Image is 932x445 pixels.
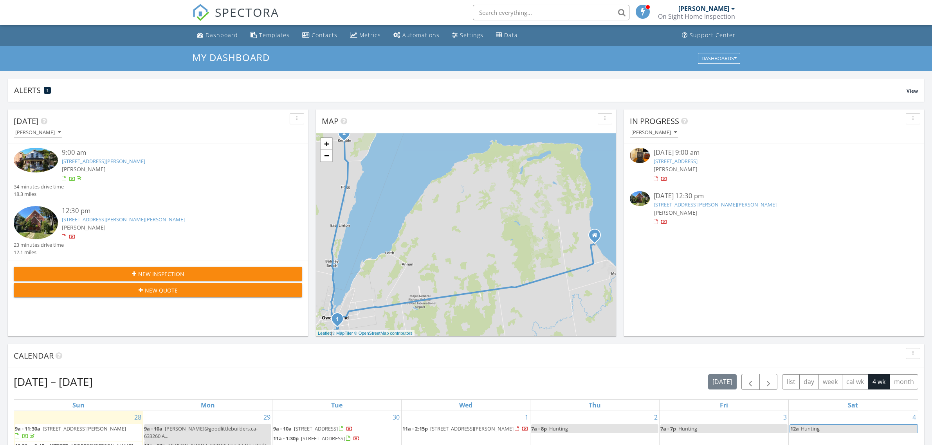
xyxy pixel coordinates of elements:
[678,425,697,432] span: Hunting
[718,400,730,411] a: Friday
[354,331,413,336] a: © OpenStreetMap contributors
[678,5,729,13] div: [PERSON_NAME]
[14,127,62,138] button: [PERSON_NAME]
[449,28,487,43] a: Settings
[273,425,292,432] span: 9a - 10a
[14,183,64,190] div: 34 minutes drive time
[630,148,918,183] a: [DATE] 9:00 am [STREET_ADDRESS] [PERSON_NAME]
[14,267,302,281] button: New Inspection
[144,425,258,440] span: [PERSON_NAME]@goodlittlebuilders.ca-633260 A...
[818,374,842,389] button: week
[301,435,345,442] span: [STREET_ADDRESS]
[846,400,860,411] a: Saturday
[14,283,302,297] button: New Quote
[790,425,799,433] span: 12a
[759,374,778,390] button: Next
[654,158,698,165] a: [STREET_ADDRESS]
[14,85,907,95] div: Alerts
[911,411,918,423] a: Go to October 4, 2025
[799,374,819,389] button: day
[273,435,360,442] a: 11a - 1:30p [STREET_ADDRESS]
[330,400,344,411] a: Tuesday
[192,51,270,64] span: My Dashboard
[337,319,342,323] div: 250 5th St E, Owen Sound, ON N4K 1C7
[62,216,185,223] a: [STREET_ADDRESS][PERSON_NAME][PERSON_NAME]
[215,4,279,20] span: SPECTORA
[889,374,918,389] button: month
[654,201,777,208] a: [STREET_ADDRESS][PERSON_NAME][PERSON_NAME]
[531,425,547,432] span: 7a - 8p
[708,374,737,389] button: [DATE]
[698,53,740,64] button: Dashboards
[133,411,143,423] a: Go to September 28, 2025
[402,424,530,434] a: 11a - 2:15p [STREET_ADDRESS][PERSON_NAME]
[15,130,61,135] div: [PERSON_NAME]
[322,116,339,126] span: Map
[430,425,514,432] span: [STREET_ADDRESS][PERSON_NAME]
[782,374,800,389] button: list
[206,31,238,39] div: Dashboard
[138,270,184,278] span: New Inspection
[549,425,568,432] span: Hunting
[630,127,678,138] button: [PERSON_NAME]
[473,5,629,20] input: Search everything...
[347,28,384,43] a: Metrics
[321,138,332,150] a: Zoom in
[631,130,677,135] div: [PERSON_NAME]
[273,434,400,443] a: 11a - 1:30p [STREET_ADDRESS]
[62,165,106,173] span: [PERSON_NAME]
[14,206,302,256] a: 12:30 pm [STREET_ADDRESS][PERSON_NAME][PERSON_NAME] [PERSON_NAME] 23 minutes drive time 12.1 miles
[14,206,58,239] img: 9553910%2Fcover_photos%2FE99Gj7ttWvpEpHP2CC94%2Fsmall.jpg
[318,331,331,336] a: Leaflet
[14,190,64,198] div: 18.3 miles
[14,241,64,249] div: 23 minutes drive time
[504,31,518,39] div: Data
[842,374,869,389] button: cal wk
[458,400,474,411] a: Wednesday
[801,425,820,432] span: Hunting
[587,400,602,411] a: Thursday
[62,224,106,231] span: [PERSON_NAME]
[343,131,346,136] i: 2
[47,88,49,93] span: 1
[390,28,443,43] a: Automations (Basic)
[14,374,93,389] h2: [DATE] – [DATE]
[199,400,216,411] a: Monday
[273,425,353,432] a: 9a - 10a [STREET_ADDRESS]
[654,209,698,216] span: [PERSON_NAME]
[321,150,332,161] a: Zoom out
[630,116,679,126] span: In Progress
[294,425,338,432] span: [STREET_ADDRESS]
[630,191,650,206] img: 9553910%2Fcover_photos%2FE99Gj7ttWvpEpHP2CC94%2Fsmall.jpg
[690,31,736,39] div: Support Center
[660,425,676,432] span: 7a - 7p
[701,56,737,61] div: Dashboards
[332,331,353,336] a: © MapTiler
[402,31,440,39] div: Automations
[14,249,64,256] div: 12.1 miles
[15,425,40,432] span: 9a - 11:30a
[299,28,341,43] a: Contacts
[336,317,339,322] i: 1
[595,235,599,240] div: 246040 Side Rd 22, Meaford ON N4L 0A7
[14,116,39,126] span: [DATE]
[402,425,428,432] span: 11a - 2:15p
[391,411,401,423] a: Go to September 30, 2025
[145,286,178,294] span: New Quote
[679,28,739,43] a: Support Center
[907,88,918,94] span: View
[273,424,400,434] a: 9a - 10a [STREET_ADDRESS]
[523,411,530,423] a: Go to October 1, 2025
[312,31,337,39] div: Contacts
[259,31,290,39] div: Templates
[630,191,918,226] a: [DATE] 12:30 pm [STREET_ADDRESS][PERSON_NAME][PERSON_NAME] [PERSON_NAME]
[71,400,86,411] a: Sunday
[654,165,698,173] span: [PERSON_NAME]
[460,31,483,39] div: Settings
[905,418,924,437] iframe: Intercom live chat
[192,11,279,27] a: SPECTORA
[653,411,659,423] a: Go to October 2, 2025
[15,424,142,441] a: 9a - 11:30a [STREET_ADDRESS][PERSON_NAME]
[316,330,415,337] div: |
[144,425,162,432] span: 9a - 10a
